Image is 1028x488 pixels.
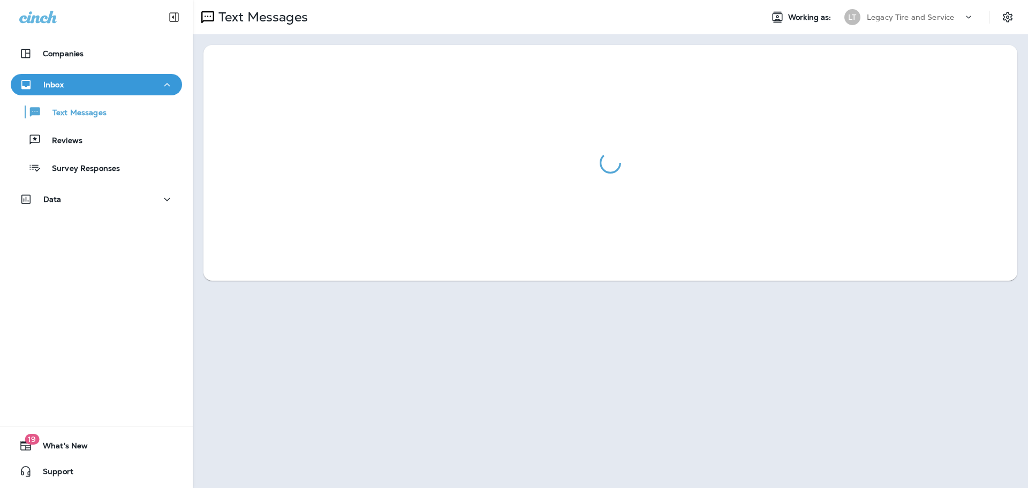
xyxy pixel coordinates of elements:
[11,156,182,179] button: Survey Responses
[42,108,107,118] p: Text Messages
[43,49,84,58] p: Companies
[159,6,189,28] button: Collapse Sidebar
[32,441,88,454] span: What's New
[11,129,182,151] button: Reviews
[788,13,834,22] span: Working as:
[43,80,64,89] p: Inbox
[844,9,860,25] div: LT
[11,461,182,482] button: Support
[11,74,182,95] button: Inbox
[11,189,182,210] button: Data
[11,43,182,64] button: Companies
[41,164,120,174] p: Survey Responses
[25,434,39,445] span: 19
[32,467,73,480] span: Support
[41,136,82,146] p: Reviews
[214,9,308,25] p: Text Messages
[867,13,954,21] p: Legacy Tire and Service
[11,101,182,123] button: Text Messages
[998,7,1017,27] button: Settings
[43,195,62,204] p: Data
[11,435,182,456] button: 19What's New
